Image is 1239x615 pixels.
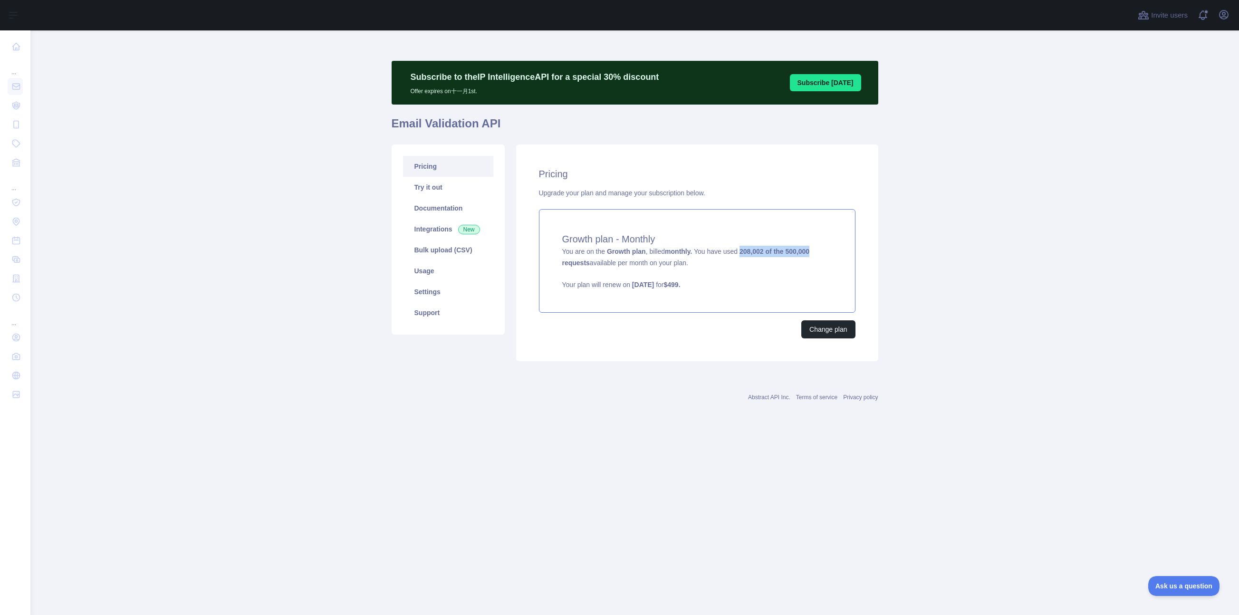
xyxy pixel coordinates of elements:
[562,232,832,246] h4: Growth plan - Monthly
[801,320,855,338] button: Change plan
[8,308,23,327] div: ...
[403,219,493,240] a: Integrations New
[796,394,837,401] a: Terms of service
[1151,10,1188,21] span: Invite users
[665,248,692,255] strong: monthly.
[539,167,855,181] h2: Pricing
[843,394,878,401] a: Privacy policy
[403,302,493,323] a: Support
[562,280,832,289] p: Your plan will renew on for
[403,281,493,302] a: Settings
[607,248,646,255] strong: Growth plan
[403,156,493,177] a: Pricing
[403,198,493,219] a: Documentation
[539,188,855,198] div: Upgrade your plan and manage your subscription below.
[403,240,493,260] a: Bulk upload (CSV)
[458,225,480,234] span: New
[411,84,659,95] p: Offer expires on 十一月 1st.
[664,281,681,288] strong: $ 499 .
[1136,8,1190,23] button: Invite users
[8,173,23,192] div: ...
[632,281,654,288] strong: [DATE]
[392,116,878,139] h1: Email Validation API
[748,394,790,401] a: Abstract API Inc.
[403,177,493,198] a: Try it out
[562,248,832,289] span: You are on the , billed You have used available per month on your plan.
[411,70,659,84] p: Subscribe to the IP Intelligence API for a special 30 % discount
[403,260,493,281] a: Usage
[8,57,23,76] div: ...
[1148,576,1220,596] iframe: Toggle Customer Support
[790,74,861,91] button: Subscribe [DATE]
